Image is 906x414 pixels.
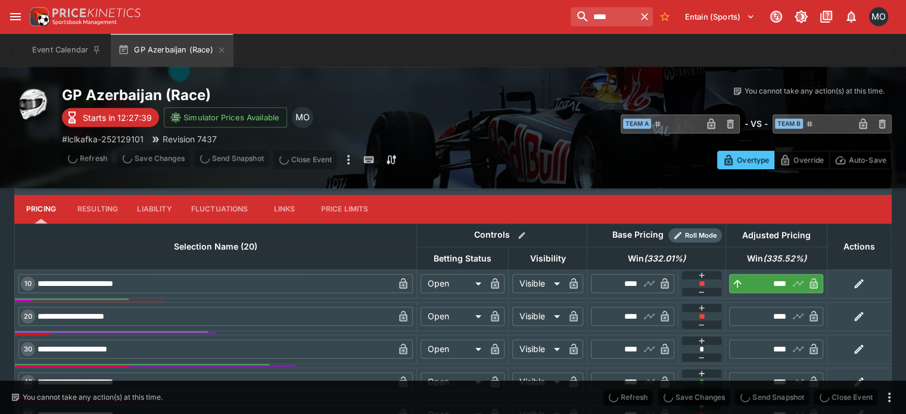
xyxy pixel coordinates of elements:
[421,251,505,266] span: Betting Status
[25,33,108,67] button: Event Calendar
[849,154,886,166] p: Auto-Save
[22,279,34,288] span: 10
[737,154,769,166] p: Overtype
[163,133,217,145] p: Revision 7437
[161,239,270,254] span: Selection Name (20)
[341,150,356,169] button: more
[23,392,163,403] p: You cannot take any action(s) at this time.
[5,6,26,27] button: open drawer
[762,251,806,266] em: ( 335.52 %)
[668,228,722,242] div: Show/hide Price Roll mode configuration.
[26,5,50,29] img: PriceKinetics Logo
[623,119,651,129] span: Team A
[815,6,837,27] button: Documentation
[21,312,35,320] span: 20
[312,195,378,223] button: Price Limits
[21,345,35,353] span: 30
[717,151,774,169] button: Overtype
[516,251,578,266] span: Visibility
[733,251,819,266] span: Win(335.52%)
[512,372,564,391] div: Visible
[421,372,485,391] div: Open
[292,107,313,128] div: Matthew Oliver
[840,6,862,27] button: Notifications
[14,86,52,124] img: motorracing.png
[882,390,896,404] button: more
[14,195,68,223] button: Pricing
[62,133,144,145] p: Copy To Clipboard
[680,231,722,241] span: Roll Mode
[514,228,530,243] button: Bulk edit
[678,7,762,26] button: Select Tenant
[52,20,117,25] img: Sportsbook Management
[726,223,827,247] th: Adjusted Pricing
[829,151,892,169] button: Auto-Save
[21,378,35,386] span: 40
[614,251,698,266] span: Win(332.01%)
[571,7,636,26] input: search
[655,7,674,26] button: No Bookmarks
[512,340,564,359] div: Visible
[827,223,891,269] th: Actions
[68,195,127,223] button: Resulting
[111,33,233,67] button: GP Azerbaijan (Race)
[127,195,181,223] button: Liability
[793,154,824,166] p: Override
[869,7,888,26] div: Matt Oliver
[416,223,587,247] th: Controls
[421,274,485,293] div: Open
[790,6,812,27] button: Toggle light/dark mode
[774,151,829,169] button: Override
[643,251,685,266] em: ( 332.01 %)
[258,195,312,223] button: Links
[608,228,668,242] div: Base Pricing
[775,119,803,129] span: Team B
[421,307,485,326] div: Open
[182,195,258,223] button: Fluctuations
[865,4,892,30] button: Matt Oliver
[717,151,892,169] div: Start From
[745,117,768,130] h6: - VS -
[512,307,564,326] div: Visible
[83,111,152,124] p: Starts in 12:27:39
[164,107,287,127] button: Simulator Prices Available
[745,86,885,97] p: You cannot take any action(s) at this time.
[421,340,485,359] div: Open
[512,274,564,293] div: Visible
[765,6,787,27] button: Connected to PK
[62,86,546,104] h2: Copy To Clipboard
[52,8,141,17] img: PriceKinetics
